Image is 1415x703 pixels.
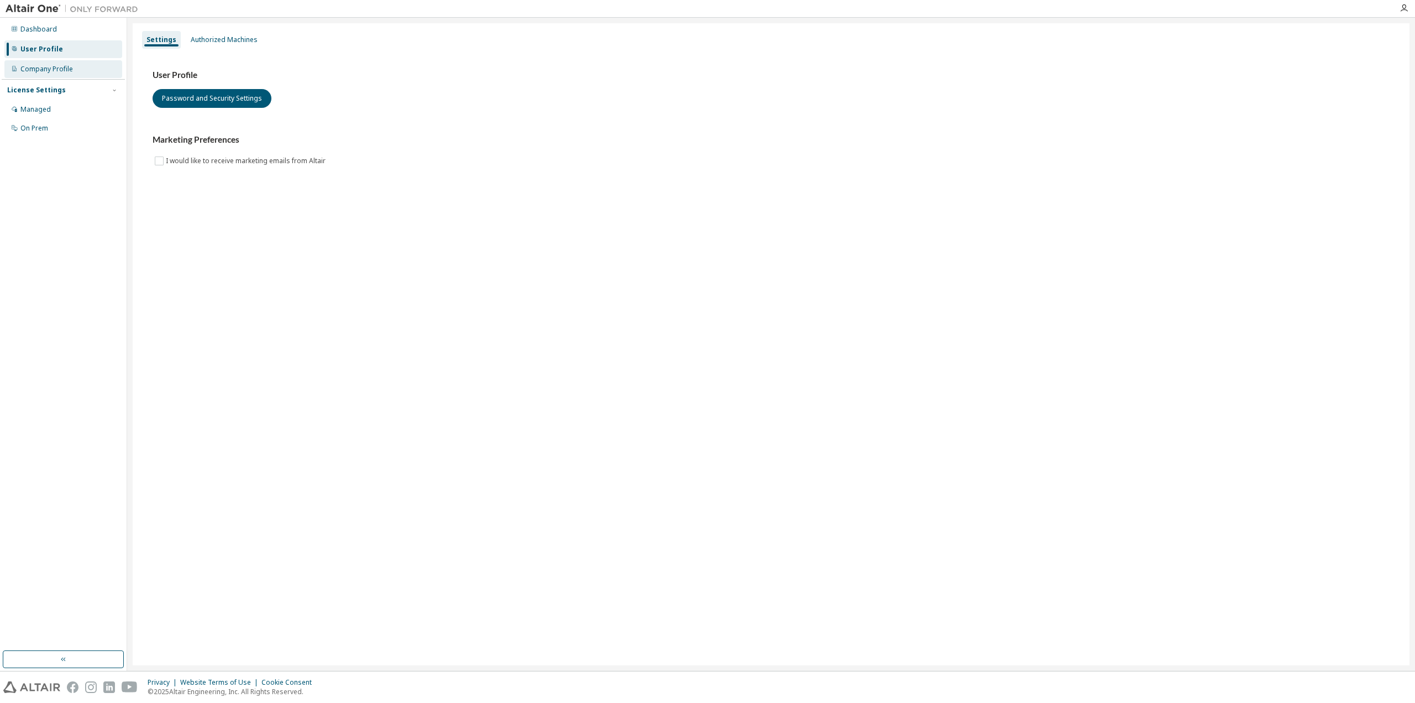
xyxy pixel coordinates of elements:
[153,70,1390,81] h3: User Profile
[6,3,144,14] img: Altair One
[261,678,318,687] div: Cookie Consent
[20,45,63,54] div: User Profile
[153,89,271,108] button: Password and Security Settings
[103,681,115,693] img: linkedin.svg
[166,154,328,168] label: I would like to receive marketing emails from Altair
[7,86,66,95] div: License Settings
[122,681,138,693] img: youtube.svg
[153,134,1390,145] h3: Marketing Preferences
[85,681,97,693] img: instagram.svg
[20,124,48,133] div: On Prem
[146,35,176,44] div: Settings
[20,65,73,74] div: Company Profile
[148,687,318,696] p: © 2025 Altair Engineering, Inc. All Rights Reserved.
[20,105,51,114] div: Managed
[191,35,258,44] div: Authorized Machines
[148,678,180,687] div: Privacy
[67,681,78,693] img: facebook.svg
[3,681,60,693] img: altair_logo.svg
[20,25,57,34] div: Dashboard
[180,678,261,687] div: Website Terms of Use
